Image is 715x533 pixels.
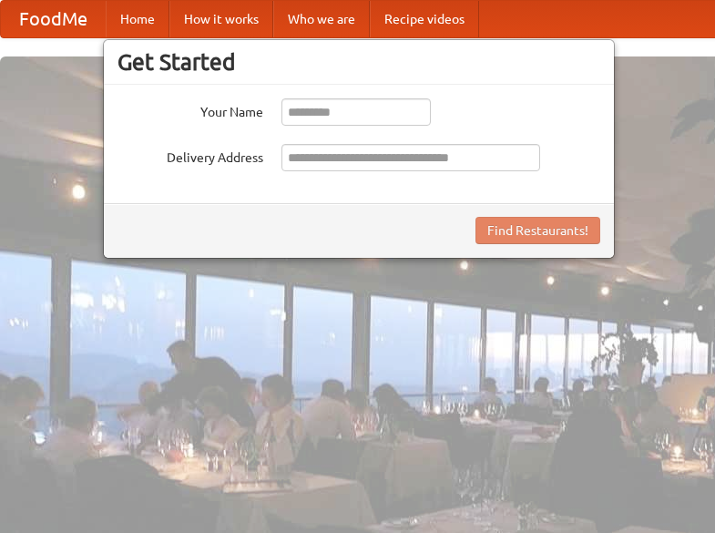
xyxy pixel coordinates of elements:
[169,1,273,37] a: How it works
[117,98,263,121] label: Your Name
[106,1,169,37] a: Home
[117,144,263,167] label: Delivery Address
[117,48,600,76] h3: Get Started
[273,1,370,37] a: Who we are
[370,1,479,37] a: Recipe videos
[1,1,106,37] a: FoodMe
[475,217,600,244] button: Find Restaurants!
